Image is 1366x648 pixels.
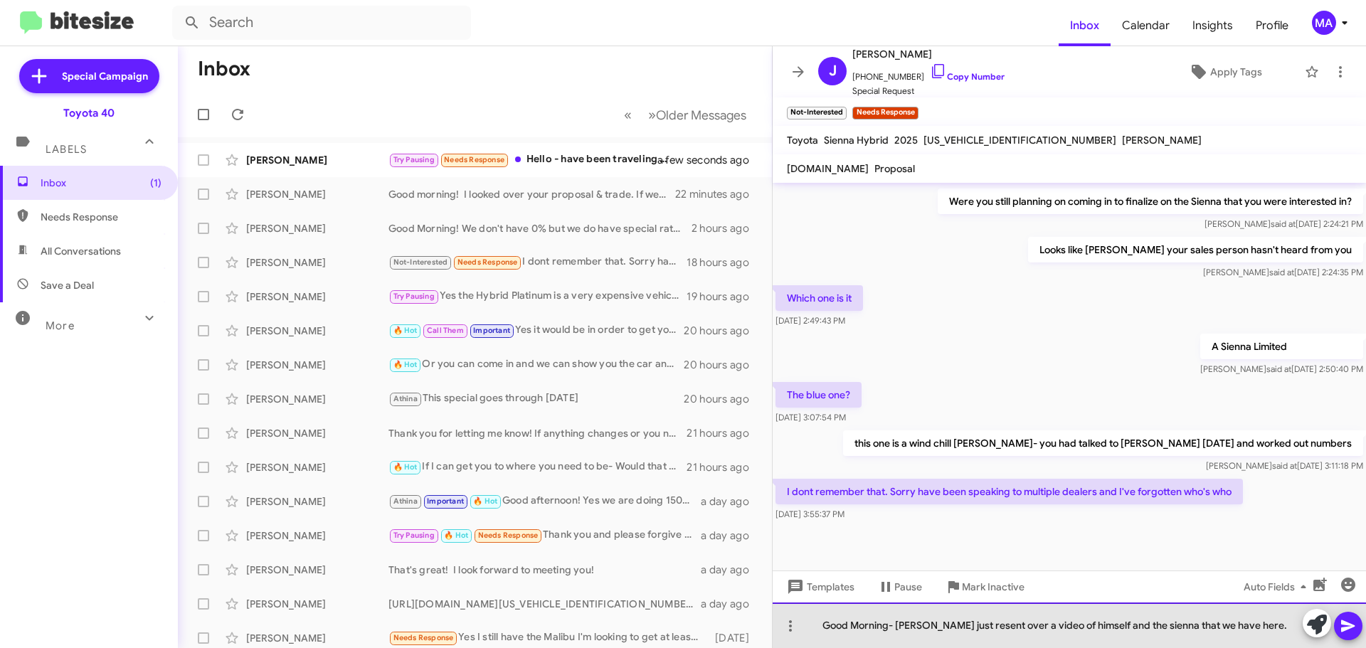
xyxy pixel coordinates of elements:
[852,63,1005,84] span: [PHONE_NUMBER]
[393,257,448,267] span: Not-Interested
[775,382,862,408] p: The blue one?
[701,529,761,543] div: a day ago
[701,494,761,509] div: a day ago
[1059,5,1111,46] span: Inbox
[923,134,1116,147] span: [US_VEHICLE_IDENTIFICATION_NUMBER]
[246,324,388,338] div: [PERSON_NAME]
[1210,59,1262,85] span: Apply Tags
[388,187,675,201] div: Good morning! I looked over your proposal & trade. If we get a great approval and do 84 months it...
[775,315,845,326] span: [DATE] 2:49:43 PM
[246,221,388,235] div: [PERSON_NAME]
[687,255,761,270] div: 18 hours ago
[648,106,656,124] span: »
[1204,218,1363,229] span: [PERSON_NAME] [DATE] 2:24:21 PM
[773,574,866,600] button: Templates
[246,631,388,645] div: [PERSON_NAME]
[41,176,162,190] span: Inbox
[478,531,539,540] span: Needs Response
[388,630,708,646] div: Yes I still have the Malibu I'm looking to get at least 4k for it
[1272,460,1297,471] span: said at
[150,176,162,190] span: (1)
[41,210,162,224] span: Needs Response
[692,221,761,235] div: 2 hours ago
[246,153,388,167] div: [PERSON_NAME]
[640,100,755,129] button: Next
[246,255,388,270] div: [PERSON_NAME]
[246,290,388,304] div: [PERSON_NAME]
[473,326,510,335] span: Important
[1200,334,1363,359] p: A Sienna Limited
[616,100,755,129] nav: Page navigation example
[773,602,1366,648] div: Good Morning- [PERSON_NAME] just resent over a video of himself and the sienna that we have here.
[852,46,1005,63] span: [PERSON_NAME]
[962,574,1024,600] span: Mark Inactive
[656,107,746,123] span: Older Messages
[444,155,504,164] span: Needs Response
[784,574,854,600] span: Templates
[393,394,418,403] span: Athina
[393,462,418,472] span: 🔥 Hot
[393,155,435,164] span: Try Pausing
[1181,5,1244,46] a: Insights
[824,134,889,147] span: Sienna Hybrid
[938,188,1363,214] p: Were you still planning on coming in to finalize on the Sienna that you were interested in?
[843,430,1363,456] p: this one is a wind chill [PERSON_NAME]- you had talked to [PERSON_NAME] [DATE] and worked out num...
[1206,460,1363,471] span: [PERSON_NAME] [DATE] 3:11:18 PM
[19,59,159,93] a: Special Campaign
[933,574,1036,600] button: Mark Inactive
[775,479,1243,504] p: I dont remember that. Sorry have been speaking to multiple dealers and I've forgotten who's who
[787,107,847,119] small: Not-Interested
[675,187,761,201] div: 22 minutes ago
[684,324,761,338] div: 20 hours ago
[1266,363,1291,374] span: said at
[246,597,388,611] div: [PERSON_NAME]
[246,358,388,372] div: [PERSON_NAME]
[388,288,687,304] div: Yes the Hybrid Platinum is a very expensive vehicle with under 21k miles on it. That trade value ...
[246,392,388,406] div: [PERSON_NAME]
[1300,11,1350,35] button: MA
[687,460,761,474] div: 21 hours ago
[388,152,675,168] div: Hello - have been traveling for work and now on holiday for the week. I'll catch up with you guys...
[393,531,435,540] span: Try Pausing
[624,106,632,124] span: «
[675,153,761,167] div: a few seconds ago
[41,244,121,258] span: All Conversations
[444,531,468,540] span: 🔥 Hot
[684,392,761,406] div: 20 hours ago
[1111,5,1181,46] a: Calendar
[701,597,761,611] div: a day ago
[473,496,497,506] span: 🔥 Hot
[1269,267,1294,277] span: said at
[427,496,464,506] span: Important
[775,509,845,519] span: [DATE] 3:55:37 PM
[1122,134,1202,147] span: [PERSON_NAME]
[829,60,837,83] span: J
[393,292,435,301] span: Try Pausing
[246,187,388,201] div: [PERSON_NAME]
[246,529,388,543] div: [PERSON_NAME]
[457,257,518,267] span: Needs Response
[1312,11,1336,35] div: MA
[393,496,418,506] span: Athina
[894,574,922,600] span: Pause
[388,356,684,373] div: Or you can come in and we can show you the car and you can test drive!
[388,426,687,440] div: Thank you for letting me know! If anything changes or you need us in the future- please let us know
[246,494,388,509] div: [PERSON_NAME]
[615,100,640,129] button: Previous
[930,71,1005,82] a: Copy Number
[775,412,846,423] span: [DATE] 3:07:54 PM
[787,134,818,147] span: Toyota
[708,631,761,645] div: [DATE]
[852,107,918,119] small: Needs Response
[46,143,87,156] span: Labels
[1244,5,1300,46] a: Profile
[1271,218,1296,229] span: said at
[1244,574,1312,600] span: Auto Fields
[246,563,388,577] div: [PERSON_NAME]
[894,134,918,147] span: 2025
[787,162,869,175] span: [DOMAIN_NAME]
[1232,574,1323,600] button: Auto Fields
